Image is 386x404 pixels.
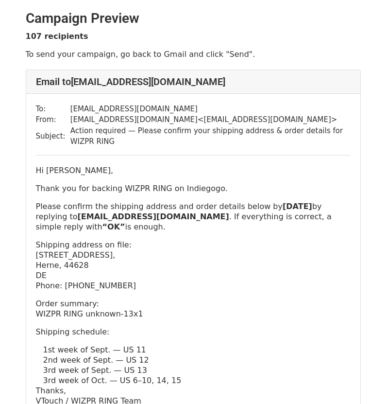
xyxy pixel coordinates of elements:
p: Order summary: WIZPR RING unknown-13x1 [36,299,351,319]
p: Thank you for backing WIZPR RING on Indiegogo. [36,183,351,193]
p: Shipping address on file: [STREET_ADDRESS], Herne, 44628 DE Phone: [PHONE_NUMBER] [36,240,351,291]
p: 3rd week of Sept. — US 13 [43,365,351,375]
td: Action required — Please confirm your shipping address & order details for WIZPR RING [70,125,351,147]
p: 2nd week of Sept. — US 12 [43,355,351,365]
td: [EMAIL_ADDRESS][DOMAIN_NAME] [70,104,351,115]
td: [EMAIL_ADDRESS][DOMAIN_NAME] < [EMAIL_ADDRESS][DOMAIN_NAME] > [70,114,351,125]
td: Subject: [36,125,70,147]
p: To send your campaign, go back to Gmail and click "Send". [26,49,361,59]
h2: Campaign Preview [26,10,361,27]
p: Shipping schedule: [36,327,351,337]
h4: Email to [EMAIL_ADDRESS][DOMAIN_NAME] [36,76,351,88]
p: Hi [PERSON_NAME], [36,165,351,176]
p: Please confirm the shipping address and order details below by by replying to . If everything is ... [36,201,351,232]
a: [EMAIL_ADDRESS][DOMAIN_NAME] [78,212,229,221]
td: From: [36,114,70,125]
strong: [DATE] [283,202,312,211]
p: 3rd week of Oct. — US 6–10, 14, 15 [43,375,351,386]
p: 1st week of Sept. — US 11 [43,345,351,355]
strong: 107 recipients [26,32,88,41]
td: To: [36,104,70,115]
strong: “OK” [102,222,125,231]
